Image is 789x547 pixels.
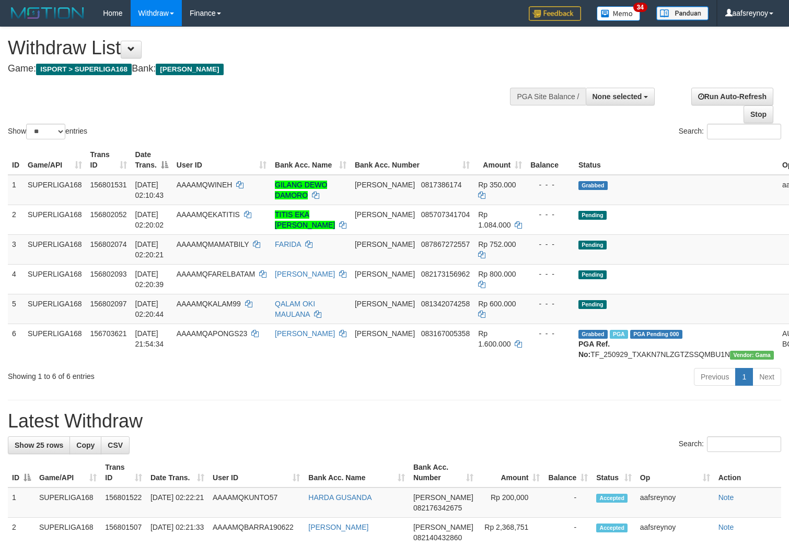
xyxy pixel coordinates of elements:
th: User ID: activate to sort column ascending [208,458,304,487]
span: Accepted [596,524,628,532]
label: Search: [679,124,781,139]
span: CSV [108,441,123,449]
th: Trans ID: activate to sort column ascending [101,458,146,487]
th: Trans ID: activate to sort column ascending [86,145,131,175]
span: Rp 800.000 [478,270,516,278]
td: 3 [8,234,24,264]
th: Amount: activate to sort column ascending [478,458,544,487]
span: Rp 1.600.000 [478,329,510,348]
span: [PERSON_NAME] [355,270,415,278]
a: CSV [101,436,130,454]
span: [DATE] 02:20:02 [135,210,164,229]
span: Copy 082140432860 to clipboard [413,533,462,542]
h4: Game: Bank: [8,64,516,74]
td: 1 [8,487,35,518]
div: - - - [530,269,570,279]
td: SUPERLIGA168 [24,264,86,294]
td: SUPERLIGA168 [24,205,86,234]
span: AAAAMQKALAM99 [177,300,241,308]
img: MOTION_logo.png [8,5,87,21]
label: Show entries [8,124,87,139]
a: [PERSON_NAME] [275,329,335,338]
th: Amount: activate to sort column ascending [474,145,526,175]
span: None selected [593,92,642,101]
span: Copy 081342074258 to clipboard [421,300,470,308]
span: Pending [578,270,607,279]
span: Grabbed [578,330,608,339]
a: FARIDA [275,240,301,248]
span: Copy [76,441,95,449]
span: [DATE] 02:20:21 [135,240,164,259]
th: Bank Acc. Number: activate to sort column ascending [351,145,474,175]
td: TF_250929_TXAKN7NLZGTZSSQMBU1N [574,324,778,364]
span: 156801531 [90,181,127,189]
span: Rp 1.084.000 [478,210,510,229]
span: 156802093 [90,270,127,278]
span: Show 25 rows [15,441,63,449]
span: Pending [578,300,607,309]
span: Pending [578,241,607,249]
th: Status: activate to sort column ascending [592,458,636,487]
span: Copy 082173156962 to clipboard [421,270,470,278]
a: Show 25 rows [8,436,70,454]
td: 6 [8,324,24,364]
a: Previous [694,368,736,386]
a: Run Auto-Refresh [691,88,773,105]
span: AAAAMQWINEH [177,181,233,189]
span: Copy 085707341704 to clipboard [421,210,470,219]
th: Bank Acc. Name: activate to sort column ascending [271,145,351,175]
span: Vendor URL: https://trx31.1velocity.biz [730,351,774,360]
td: 156801522 [101,487,146,518]
td: aafsreynoy [636,487,714,518]
span: [PERSON_NAME] [355,210,415,219]
td: SUPERLIGA168 [24,234,86,264]
span: [PERSON_NAME] [355,240,415,248]
h1: Withdraw List [8,38,516,58]
span: Rp 600.000 [478,300,516,308]
span: Marked by aafchhiseyha [610,330,628,339]
span: Grabbed [578,181,608,190]
th: Game/API: activate to sort column ascending [35,458,101,487]
a: TITIS EKA [PERSON_NAME] [275,210,335,229]
th: Balance [526,145,574,175]
th: Balance: activate to sort column ascending [544,458,592,487]
img: Button%20Memo.svg [597,6,641,21]
span: [PERSON_NAME] [156,64,223,75]
span: AAAAMQAPONGS23 [177,329,247,338]
div: - - - [530,239,570,249]
button: None selected [586,88,655,105]
th: ID: activate to sort column descending [8,458,35,487]
div: - - - [530,180,570,190]
a: HARDA GUSANDA [308,493,372,502]
div: - - - [530,209,570,220]
td: 1 [8,175,24,205]
span: [DATE] 02:10:43 [135,181,164,199]
span: 156802074 [90,240,127,248]
span: AAAAMQFARELBATAM [177,270,255,278]
img: panduan.png [656,6,709,20]
th: Op: activate to sort column ascending [636,458,714,487]
th: Bank Acc. Number: activate to sort column ascending [409,458,478,487]
td: [DATE] 02:22:21 [146,487,208,518]
td: SUPERLIGA168 [24,175,86,205]
span: Rp 752.000 [478,240,516,248]
span: 34 [633,3,647,12]
td: AAAAMQKUNTO57 [208,487,304,518]
input: Search: [707,436,781,452]
span: PGA Pending [630,330,682,339]
span: [PERSON_NAME] [355,329,415,338]
select: Showentries [26,124,65,139]
a: [PERSON_NAME] [275,270,335,278]
th: Action [714,458,781,487]
div: Showing 1 to 6 of 6 entries [8,367,321,382]
input: Search: [707,124,781,139]
img: Feedback.jpg [529,6,581,21]
label: Search: [679,436,781,452]
td: SUPERLIGA168 [24,294,86,324]
td: 5 [8,294,24,324]
span: 156802052 [90,210,127,219]
a: Next [752,368,781,386]
a: Stop [744,105,773,123]
td: SUPERLIGA168 [35,487,101,518]
a: Note [718,523,734,531]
